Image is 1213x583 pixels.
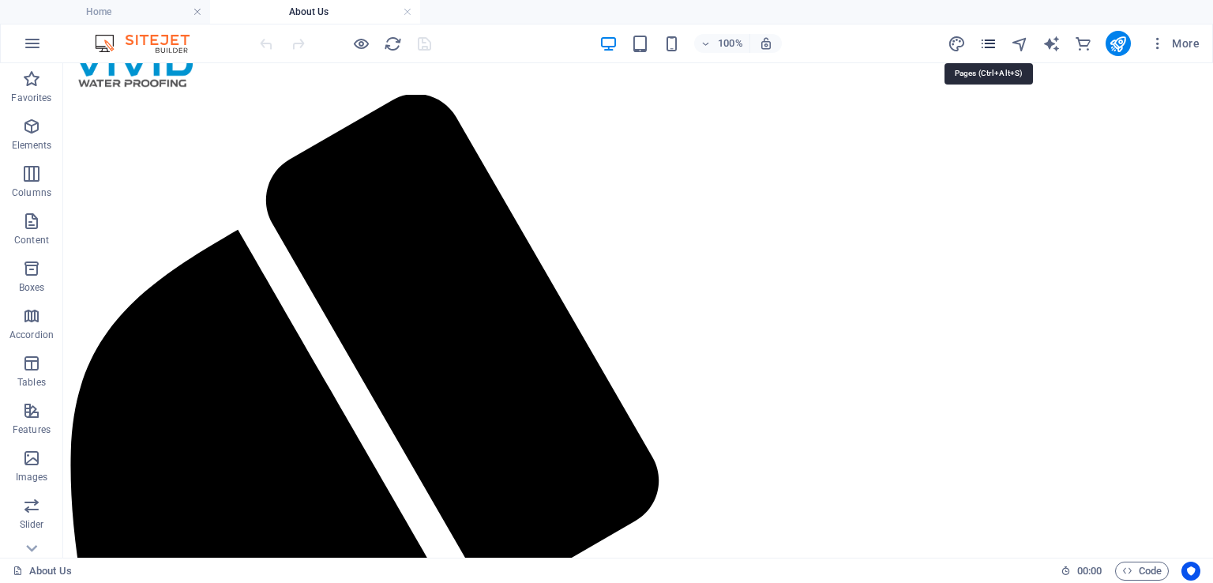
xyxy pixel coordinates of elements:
[351,34,370,53] button: Click here to leave preview mode and continue editing
[1061,562,1102,581] h6: Session time
[1011,34,1030,53] button: navigator
[13,562,72,581] a: Click to cancel selection. Double-click to open Pages
[1122,562,1162,581] span: Code
[91,34,209,53] img: Editor Logo
[12,139,52,152] p: Elements
[383,34,402,53] button: reload
[210,3,420,21] h4: About Us
[1115,562,1169,581] button: Code
[19,281,45,294] p: Boxes
[17,376,46,389] p: Tables
[718,34,743,53] h6: 100%
[948,34,967,53] button: design
[14,234,49,246] p: Content
[694,34,750,53] button: 100%
[1074,35,1092,53] i: Commerce
[13,423,51,436] p: Features
[1042,34,1061,53] button: text_generator
[1150,36,1200,51] span: More
[1181,562,1200,581] button: Usercentrics
[759,36,773,51] i: On resize automatically adjust zoom level to fit chosen device.
[948,35,966,53] i: Design (Ctrl+Alt+Y)
[20,518,44,531] p: Slider
[9,329,54,341] p: Accordion
[16,471,48,483] p: Images
[12,186,51,199] p: Columns
[979,34,998,53] button: pages
[1144,31,1206,56] button: More
[1109,35,1127,53] i: Publish
[1077,562,1102,581] span: 00 00
[1106,31,1131,56] button: publish
[11,92,51,104] p: Favorites
[1074,34,1093,53] button: commerce
[384,35,402,53] i: Reload page
[1088,565,1091,577] span: :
